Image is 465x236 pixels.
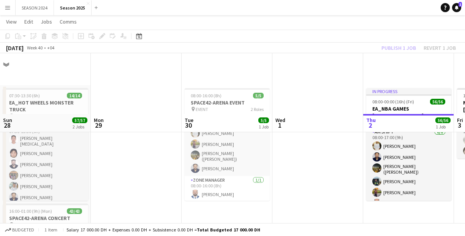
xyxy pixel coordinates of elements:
button: Budgeted [4,226,35,234]
h3: EA_HOT WHEELS MONSTER TRUCK [3,99,88,113]
span: 1 [274,121,285,130]
span: Sun [3,117,12,124]
a: Comms [57,17,80,27]
span: 43/43 [67,208,82,214]
span: 3 Roles [69,222,82,228]
span: 28 [2,121,12,130]
app-card-role: AM SHIFT6/608:00-17:00 (9h)[PERSON_NAME][PERSON_NAME][PERSON_NAME] ([PERSON_NAME])[PERSON_NAME][P... [366,128,451,211]
span: 08:00-16:00 (8h) [191,93,221,98]
span: 1 [459,2,462,7]
span: 1 item [42,227,60,233]
span: Comms [60,18,77,25]
span: 57/57 [72,117,87,123]
span: 2 Roles [69,113,82,119]
h3: SPACE42-ARENA EVENT [185,99,270,106]
h3: EA_NBA GAMES [GEOGRAPHIC_DATA] 2025 [366,105,451,119]
a: View [3,17,20,27]
app-job-card: 07:30-13:30 (6h)14/14EA_HOT WHEELS MONSTER TRUCK EA_HOT WHEELS2 RolesTransport Specialists12/1207... [3,88,88,201]
span: 5/5 [253,93,264,98]
div: Salary 17 000.00 DH + Expenses 0.00 DH + Subsistence 0.00 DH = [66,227,260,233]
div: 2 Jobs [73,124,87,130]
app-job-card: 08:00-16:00 (8h)5/5SPACE42-ARENA EVENT EVENT2 RolesTransport Specialists4/408:00-16:00 (8h)[PERSO... [185,88,270,201]
span: 56/56 [430,99,445,105]
span: Mon [94,117,104,124]
div: 1 Job [436,124,450,130]
span: View [6,18,17,25]
span: 3 [456,121,463,130]
app-card-role: Zone Manager1/108:00-16:00 (8h)[PERSON_NAME] [185,176,270,202]
span: EA_HOT WHEELS [14,113,47,119]
app-job-card: In progress08:00-00:00 (16h) (Fri)56/56EA_NBA GAMES [GEOGRAPHIC_DATA] 2025 EA_NBA GAMES 20253 Rol... [366,88,451,201]
span: 14/14 [67,93,82,98]
span: Budgeted [12,227,34,233]
span: 30 [183,121,193,130]
div: [DATE] [6,44,24,52]
button: Season 2025 [54,0,92,15]
span: 5/5 [258,117,269,123]
span: 2 [365,121,376,130]
div: In progress [366,88,451,94]
div: 1 Job [259,124,269,130]
span: Tue [185,117,193,124]
span: 08:00-00:00 (16h) (Fri) [372,99,414,105]
span: EVENT [196,106,208,112]
span: 07:30-13:30 (6h) [9,93,40,98]
span: 56/56 [435,117,451,123]
span: Total Budgeted 17 000.00 DH [197,227,260,233]
a: 1 [452,3,461,12]
div: +04 [47,45,54,51]
app-card-role: Transport Specialists4/408:00-16:00 (8h)[PERSON_NAME][PERSON_NAME][PERSON_NAME] ([PERSON_NAME])[P... [185,115,270,176]
span: 29 [93,121,104,130]
span: Wed [275,117,285,124]
span: Jobs [41,18,52,25]
span: Thu [366,117,376,124]
span: Fri [457,117,463,124]
a: Edit [21,17,36,27]
span: Week 40 [25,45,44,51]
span: CONCERT [14,222,33,228]
button: SEASON 2024 [16,0,54,15]
h3: SPACE42-ARENA CONCERT [3,215,88,222]
span: 2 Roles [251,106,264,112]
span: Edit [24,18,33,25]
span: 16:00-01:00 (9h) (Mon) [9,208,52,214]
a: Jobs [38,17,55,27]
